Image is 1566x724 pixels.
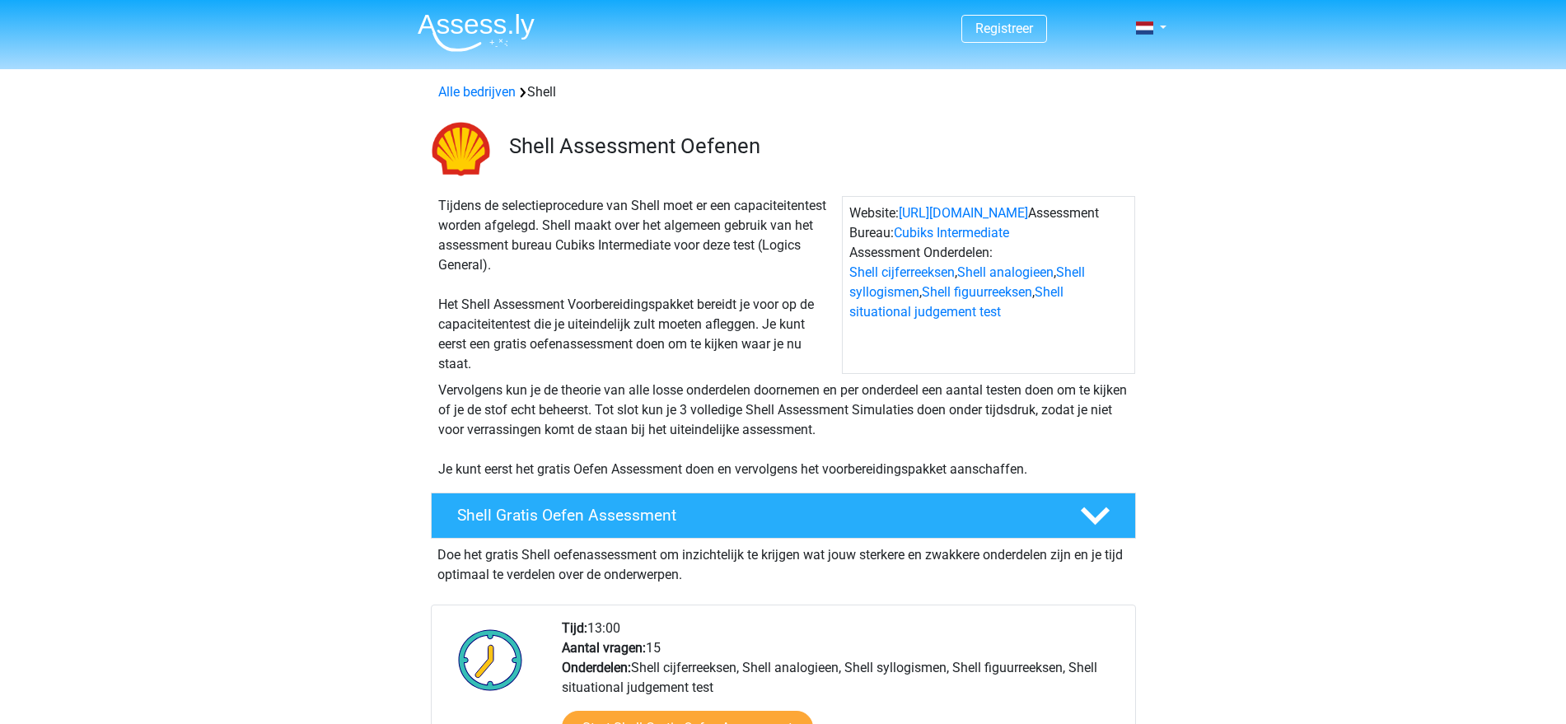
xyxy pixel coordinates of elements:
[922,284,1032,300] a: Shell figuurreeksen
[438,84,516,100] a: Alle bedrijven
[432,381,1135,479] div: Vervolgens kun je de theorie van alle losse onderdelen doornemen en per onderdeel een aantal test...
[424,493,1143,539] a: Shell Gratis Oefen Assessment
[899,205,1028,221] a: [URL][DOMAIN_NAME]
[562,620,587,636] b: Tijd:
[432,82,1135,102] div: Shell
[432,196,842,374] div: Tijdens de selectieprocedure van Shell moet er een capaciteitentest worden afgelegd. Shell maakt ...
[957,264,1054,280] a: Shell analogieen
[562,660,631,675] b: Onderdelen:
[894,225,1009,241] a: Cubiks Intermediate
[842,196,1135,374] div: Website: Assessment Bureau: Assessment Onderdelen: , , , ,
[509,133,1123,159] h3: Shell Assessment Oefenen
[975,21,1033,36] a: Registreer
[418,13,535,52] img: Assessly
[449,619,532,701] img: Klok
[849,264,955,280] a: Shell cijferreeksen
[431,539,1136,585] div: Doe het gratis Shell oefenassessment om inzichtelijk te krijgen wat jouw sterkere en zwakkere ond...
[562,640,646,656] b: Aantal vragen:
[457,506,1054,525] h4: Shell Gratis Oefen Assessment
